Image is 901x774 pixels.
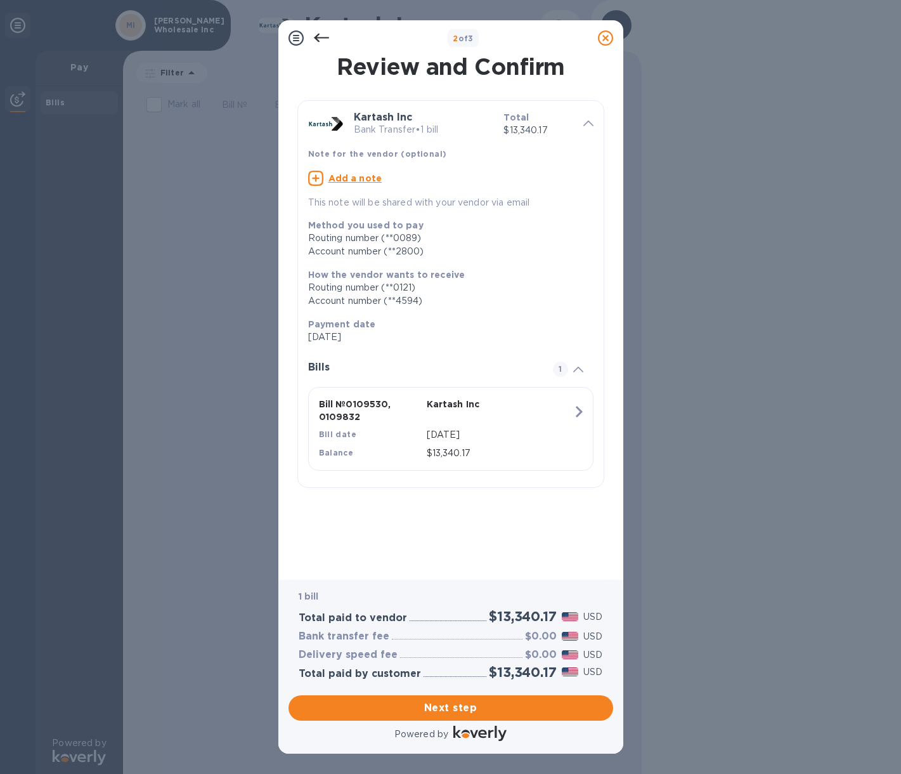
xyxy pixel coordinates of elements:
[453,726,507,741] img: Logo
[308,232,583,245] div: Routing number (**0089)
[319,448,354,457] b: Balance
[308,245,583,258] div: Account number (**2800)
[308,362,538,374] h3: Bills
[308,111,593,209] div: Kartash IncBank Transfer•1 billTotal$13,340.17Note for the vendor (optional)Add a noteThis note w...
[299,668,421,680] h3: Total paid by customer
[525,649,557,661] h3: $0.00
[453,34,458,43] span: 2
[562,612,579,621] img: USD
[288,695,613,721] button: Next step
[299,612,407,624] h3: Total paid to vendor
[308,270,465,280] b: How the vendor wants to receive
[354,123,494,136] p: Bank Transfer • 1 bill
[319,398,422,423] p: Bill № 0109530, 0109832
[583,610,602,624] p: USD
[299,700,603,716] span: Next step
[308,319,376,329] b: Payment date
[453,34,474,43] b: of 3
[299,631,389,643] h3: Bank transfer fee
[295,53,607,80] h1: Review and Confirm
[319,430,357,439] b: Bill date
[308,149,447,159] b: Note for the vendor (optional)
[427,398,529,410] p: Kartash Inc
[299,649,398,661] h3: Delivery speed fee
[489,664,556,680] h2: $13,340.17
[308,220,424,230] b: Method you used to pay
[328,173,382,183] u: Add a note
[427,428,573,442] p: [DATE]
[299,591,319,601] b: 1 bill
[503,124,573,137] p: $13,340.17
[427,447,573,460] p: $13,340.17
[553,362,568,377] span: 1
[308,387,593,471] button: Bill №0109530, 0109832Kartash IncBill date[DATE]Balance$13,340.17
[354,111,412,123] b: Kartash Inc
[503,112,529,122] b: Total
[308,196,593,209] p: This note will be shared with your vendor via email
[583,648,602,662] p: USD
[308,281,583,294] div: Routing number (**0121)
[583,630,602,643] p: USD
[562,632,579,641] img: USD
[562,667,579,676] img: USD
[308,331,583,344] p: [DATE]
[525,631,557,643] h3: $0.00
[308,294,583,308] div: Account number (**4594)
[489,608,556,624] h2: $13,340.17
[394,728,448,741] p: Powered by
[583,666,602,679] p: USD
[562,650,579,659] img: USD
